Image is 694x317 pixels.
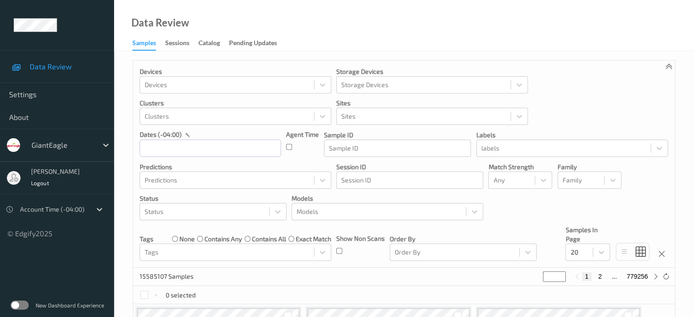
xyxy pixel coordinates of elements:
[198,37,229,50] a: Catalog
[336,67,528,76] p: Storage Devices
[140,194,287,203] p: Status
[140,67,331,76] p: Devices
[229,38,277,50] div: Pending Updates
[324,130,471,140] p: Sample ID
[179,234,195,244] label: none
[390,234,537,244] p: Order By
[595,272,605,281] button: 2
[336,162,483,171] p: Session ID
[132,37,165,51] a: Samples
[476,130,668,140] p: labels
[140,99,331,108] p: Clusters
[582,272,591,281] button: 1
[165,38,189,50] div: Sessions
[252,234,286,244] label: contains all
[131,18,189,27] div: Data Review
[558,162,621,171] p: Family
[166,291,196,300] p: 0 selected
[609,272,620,281] button: ...
[132,38,156,51] div: Samples
[229,37,286,50] a: Pending Updates
[140,162,331,171] p: Predictions
[140,234,153,244] p: Tags
[165,37,198,50] a: Sessions
[140,130,182,139] p: dates (-04:00)
[286,130,319,139] p: Agent Time
[336,99,528,108] p: Sites
[624,272,651,281] button: 779256
[488,162,552,171] p: Match Strength
[336,234,385,243] p: Show Non Scans
[198,38,220,50] div: Catalog
[140,272,208,281] p: 15585107 Samples
[204,234,242,244] label: contains any
[296,234,331,244] label: exact match
[565,225,610,244] p: Samples In Page
[292,194,483,203] p: Models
